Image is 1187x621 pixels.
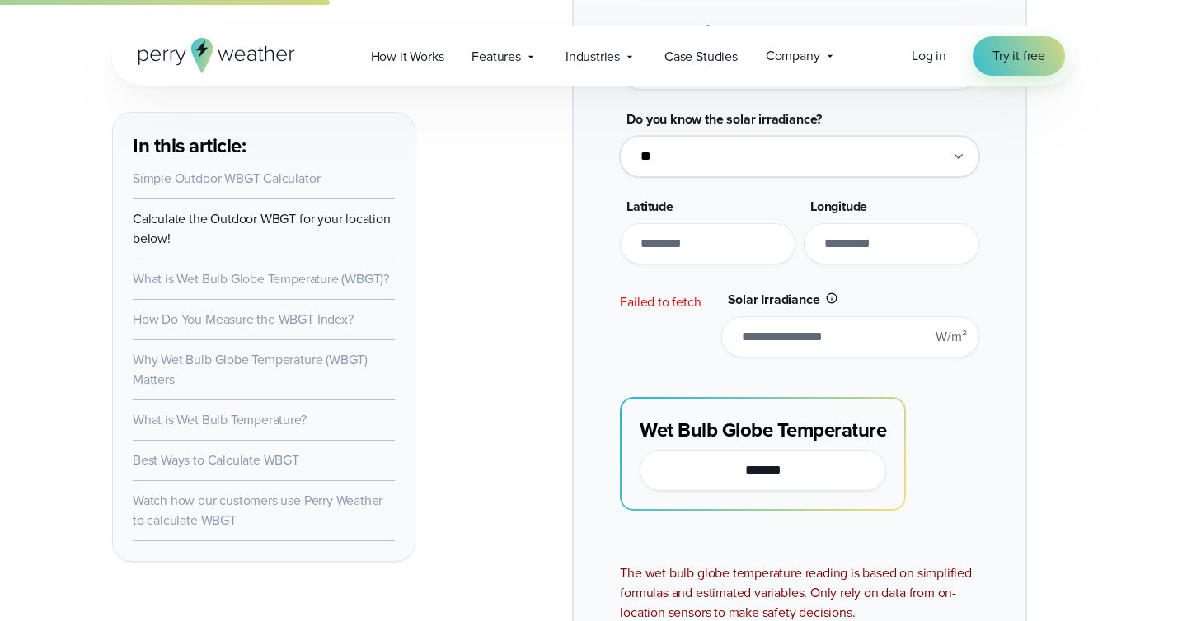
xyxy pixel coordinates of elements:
[133,310,354,329] a: How Do You Measure the WBGT Index?
[992,46,1045,66] span: Try it free
[133,451,299,469] a: Best Ways to Calculate WBGT
[472,47,521,67] span: Features
[133,269,389,288] a: What is Wet Bulb Globe Temperature (WBGT)?
[133,133,395,159] h3: In this article:
[912,46,946,66] a: Log in
[664,47,738,67] span: Case Studies
[133,491,382,530] a: Watch how our customers use Perry Weather to calculate WBGT
[626,22,697,41] span: Wind Speed
[810,197,867,216] span: Longitude
[650,40,752,73] a: Case Studies
[133,169,320,188] a: Simple Outdoor WBGT Calculator
[133,350,368,389] a: Why Wet Bulb Globe Temperature (WBGT) Matters
[357,40,458,73] a: How it Works
[133,410,307,429] a: What is Wet Bulb Temperature?
[626,110,822,128] span: Do you know the solar irradiance?
[565,47,620,67] span: Industries
[626,197,673,216] span: Latitude
[133,209,391,248] a: Calculate the Outdoor WBGT for your location below!
[766,46,820,66] span: Company
[728,290,820,309] span: Solar Irradiance
[371,47,444,67] span: How it Works
[620,292,701,311] span: Failed to fetch
[973,36,1065,76] a: Try it free
[912,46,946,65] span: Log in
